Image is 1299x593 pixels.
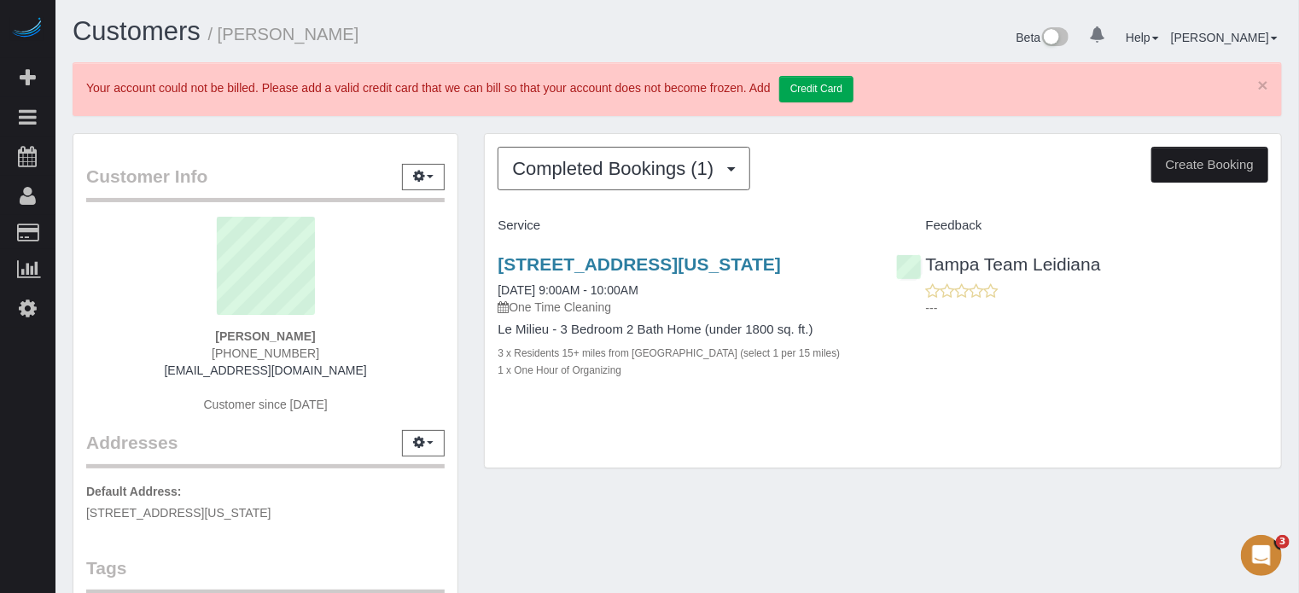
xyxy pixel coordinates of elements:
[1241,535,1282,576] iframe: Intercom live chat
[212,346,319,360] span: [PHONE_NUMBER]
[926,299,1268,317] p: ---
[208,25,359,44] small: / [PERSON_NAME]
[73,16,201,46] a: Customers
[1016,31,1069,44] a: Beta
[1276,535,1290,549] span: 3
[1151,147,1268,183] button: Create Booking
[779,76,853,102] a: Credit Card
[498,299,870,316] p: One Time Cleaning
[86,164,445,202] legend: Customer Info
[204,398,328,411] span: Customer since [DATE]
[498,364,621,376] small: 1 x One Hour of Organizing
[498,347,840,359] small: 3 x Residents 15+ miles from [GEOGRAPHIC_DATA] (select 1 per 15 miles)
[896,254,1101,274] a: Tampa Team Leidiana
[1040,27,1069,49] img: New interface
[896,218,1268,233] h4: Feedback
[498,218,870,233] h4: Service
[1171,31,1278,44] a: [PERSON_NAME]
[86,81,853,95] span: Your account could not be billed. Please add a valid credit card that we can bill so that your ac...
[1258,76,1268,94] a: ×
[86,506,271,520] span: [STREET_ADDRESS][US_STATE]
[498,254,781,274] a: [STREET_ADDRESS][US_STATE]
[215,329,315,343] strong: [PERSON_NAME]
[165,363,367,377] a: [EMAIL_ADDRESS][DOMAIN_NAME]
[498,147,750,190] button: Completed Bookings (1)
[498,283,638,297] a: [DATE] 9:00AM - 10:00AM
[498,323,870,337] h4: Le Milieu - 3 Bedroom 2 Bath Home (under 1800 sq. ft.)
[512,158,722,179] span: Completed Bookings (1)
[10,17,44,41] img: Automaid Logo
[86,483,182,500] label: Default Address:
[1126,31,1159,44] a: Help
